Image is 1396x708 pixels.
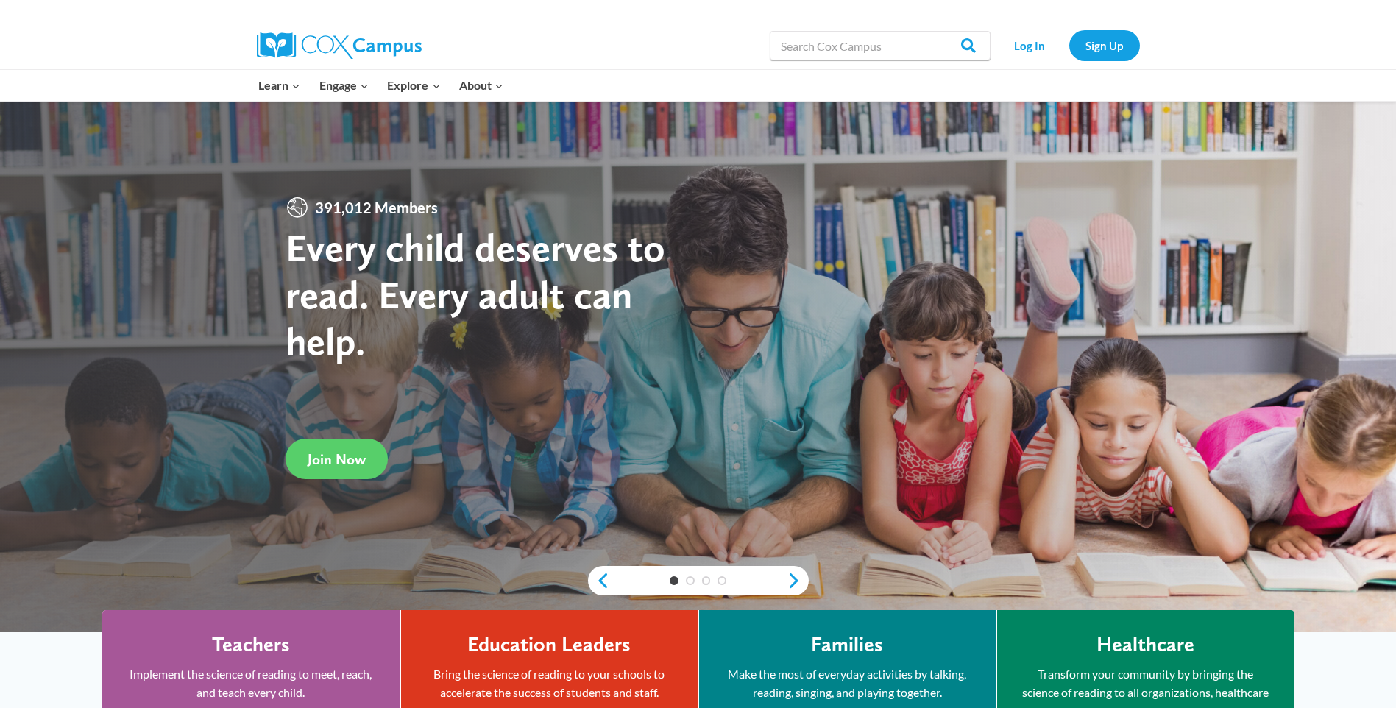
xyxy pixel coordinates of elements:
[670,576,678,585] a: 1
[686,576,695,585] a: 2
[1096,632,1194,657] h4: Healthcare
[212,632,290,657] h4: Teachers
[467,632,631,657] h4: Education Leaders
[459,76,503,95] span: About
[124,665,378,702] p: Implement the science of reading to meet, reach, and teach every child.
[721,665,974,702] p: Make the most of everyday activities by talking, reading, singing, and playing together.
[718,576,726,585] a: 4
[588,566,809,595] div: content slider buttons
[387,76,440,95] span: Explore
[811,632,883,657] h4: Families
[249,70,513,101] nav: Primary Navigation
[1069,30,1140,60] a: Sign Up
[286,224,665,364] strong: Every child deserves to read. Every adult can help.
[423,665,676,702] p: Bring the science of reading to your schools to accelerate the success of students and staff.
[309,196,444,219] span: 391,012 Members
[998,30,1140,60] nav: Secondary Navigation
[770,31,991,60] input: Search Cox Campus
[319,76,369,95] span: Engage
[308,450,366,468] span: Join Now
[588,572,610,590] a: previous
[787,572,809,590] a: next
[998,30,1062,60] a: Log In
[258,76,300,95] span: Learn
[257,32,422,59] img: Cox Campus
[286,439,388,479] a: Join Now
[702,576,711,585] a: 3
